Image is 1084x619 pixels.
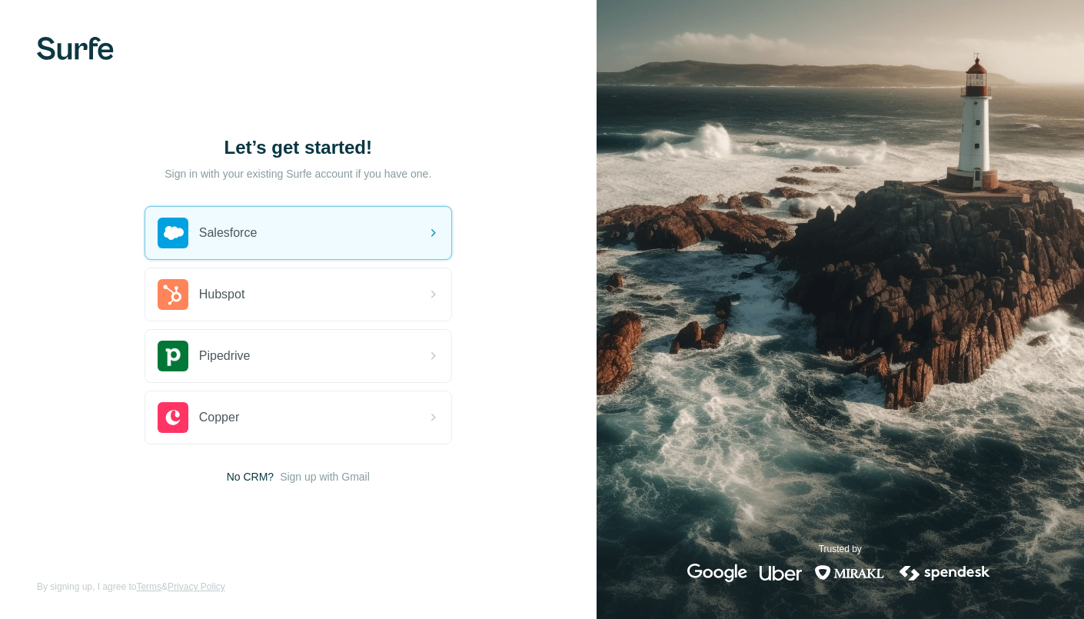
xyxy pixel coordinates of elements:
[199,224,258,242] span: Salesforce
[145,135,452,160] h1: Let’s get started!
[136,581,161,592] a: Terms
[158,341,188,371] img: pipedrive's logo
[158,402,188,433] img: copper's logo
[687,564,747,582] img: google's logo
[897,564,993,582] img: spendesk's logo
[165,166,431,181] p: Sign in with your existing Surfe account if you have one.
[158,279,188,310] img: hubspot's logo
[227,469,274,484] span: No CRM?
[199,408,239,427] span: Copper
[814,564,885,582] img: mirakl's logo
[168,581,225,592] a: Privacy Policy
[280,469,370,484] button: Sign up with Gmail
[37,37,114,60] img: Surfe's logo
[199,285,245,304] span: Hubspot
[199,347,251,365] span: Pipedrive
[819,542,862,556] p: Trusted by
[760,564,802,582] img: uber's logo
[158,218,188,248] img: salesforce's logo
[37,580,225,594] span: By signing up, I agree to &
